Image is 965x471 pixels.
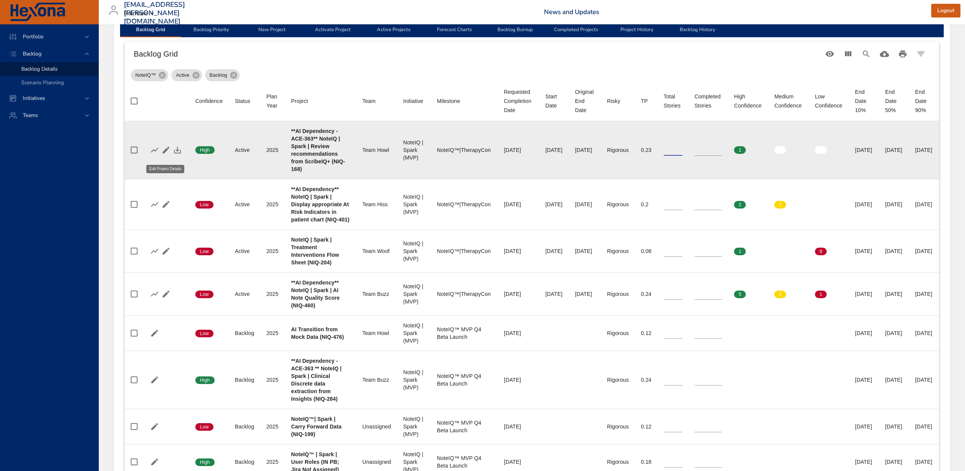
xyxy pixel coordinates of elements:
[195,424,214,430] span: Low
[291,186,350,223] b: **AI Dependency** NoteIQ | Spark | Display appropriate At Risk Indicators in patient chart (NIQ-401)
[403,368,425,391] div: NoteIQ | Spark (MVP)
[149,327,160,339] button: Edit Project Details
[235,290,254,298] div: Active
[894,45,912,63] button: Print
[855,329,873,337] div: [DATE]
[403,415,425,438] div: NoteIQ | Spark (MVP)
[734,92,762,110] div: High Confidence
[266,458,279,466] div: 2025
[195,96,223,106] div: Confidence
[607,247,629,255] div: Rigorous
[149,144,160,156] button: Show Burnup
[607,329,629,337] div: Rigorous
[855,376,873,384] div: [DATE]
[149,288,160,300] button: Show Burnup
[403,96,423,106] div: Sort
[641,458,652,466] div: 0.18
[607,96,629,106] span: Risky
[131,69,168,81] div: NoteIQ™
[575,201,595,208] div: [DATE]
[195,330,214,337] span: Low
[641,423,652,430] div: 0.12
[641,96,648,106] div: Sort
[195,291,214,298] span: Low
[694,92,722,110] div: Sort
[815,92,843,110] div: Low Confidence
[291,326,344,340] b: AI Transition from Mock Data (NIQ-476)
[885,247,903,255] div: [DATE]
[915,146,933,154] div: [DATE]
[774,92,803,110] div: Sort
[546,92,563,110] div: Start Date
[9,3,66,22] img: Hexona
[855,458,873,466] div: [DATE]
[607,376,629,384] div: Rigorous
[291,96,308,106] div: Sort
[641,247,652,255] div: 0.08
[915,458,933,466] div: [DATE]
[195,377,215,384] span: High
[160,199,172,210] button: Edit Project Details
[125,42,939,66] div: Table Toolbar
[885,423,903,430] div: [DATE]
[641,329,652,337] div: 0.12
[134,48,821,60] h6: Backlog Grid
[641,96,652,106] span: TP
[875,45,894,63] button: Download CSV
[937,6,954,16] span: Logout
[774,201,786,208] span: 1
[575,247,595,255] div: [DATE]
[403,96,423,106] div: Initiative
[235,96,254,106] span: Status
[291,416,342,437] b: NoteIQ™| Spark | Carry Forward Data (NIQ-199)
[734,248,746,255] span: 1
[694,92,722,110] div: Completed Stories
[504,376,533,384] div: [DATE]
[885,290,903,298] div: [DATE]
[403,139,425,161] div: NoteIQ | Spark (MVP)
[504,329,533,337] div: [DATE]
[504,201,533,208] div: [DATE]
[172,144,183,156] div: Save In-Line Updates
[403,193,425,216] div: NoteIQ | Spark (MVP)
[641,96,648,106] div: TP
[403,283,425,305] div: NoteIQ | Spark (MVP)
[160,288,172,300] button: Edit Project Details
[839,45,857,63] button: View Columns
[641,376,652,384] div: 0.24
[266,146,279,154] div: 2025
[21,79,64,86] span: Scenario Planning
[815,201,827,208] span: 0
[17,33,50,40] span: Portfolio
[403,96,425,106] span: Initiative
[885,87,903,115] div: End Date 50%
[21,65,58,73] span: Backlog Details
[437,96,492,106] span: Milestone
[266,329,279,337] div: 2025
[195,459,215,466] span: High
[931,4,960,18] button: Logout
[149,245,160,257] button: Show Burnup
[362,329,391,337] div: Team Howl
[362,96,376,106] div: Team
[291,96,308,106] div: Project
[664,92,682,110] div: Sort
[437,146,492,154] div: NoteIQ™|TherapyCon
[437,247,492,255] div: NoteIQ™|TherapyCon
[149,199,160,210] button: Show Burnup
[885,146,903,154] div: [DATE]
[821,45,839,63] button: Standard Views
[915,376,933,384] div: [DATE]
[171,71,194,79] span: Active
[291,128,345,172] b: **AI Dependency - ACE-363** NoteIQ | Spark | Review recommendations from ScribeIQ+ (NIQ-168)
[291,237,339,266] b: NoteIQ | Spark | Treatment Interventions Flow Sheet (NIQ-204)
[437,290,492,298] div: NoteIQ™|TherapyCon
[235,247,254,255] div: Active
[607,290,629,298] div: Rigorous
[734,201,746,208] span: 2
[504,458,533,466] div: [DATE]
[266,92,279,110] div: Sort
[607,96,620,106] div: Sort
